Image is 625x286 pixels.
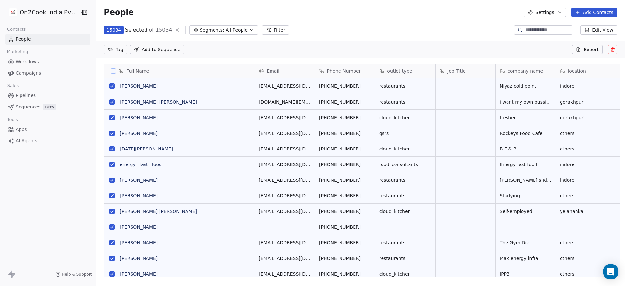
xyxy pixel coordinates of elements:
[375,64,435,78] div: outlet type
[120,193,158,198] a: [PERSON_NAME]
[319,161,371,168] span: [PHONE_NUMBER]
[603,264,618,279] div: Open Intercom Messenger
[560,239,612,246] span: others
[259,239,311,246] span: [EMAIL_ADDRESS][DOMAIN_NAME]
[130,45,184,54] button: Add to Sequence
[8,7,76,18] button: On2Cook India Pvt. Ltd.
[259,161,311,168] span: [EMAIL_ADDRESS][DOMAIN_NAME]
[120,224,158,230] a: [PERSON_NAME]
[500,177,552,183] span: [PERSON_NAME]'s Kitchen
[43,104,56,110] span: Beta
[16,126,27,133] span: Apps
[319,193,371,199] span: [PHONE_NUMBER]
[9,8,17,16] img: on2cook%20logo-04%20copy.jpg
[5,102,90,112] a: SequencesBeta
[379,146,431,152] span: cloud_kitchen
[200,27,224,34] span: Segments:
[319,146,371,152] span: [PHONE_NUMBER]
[379,255,431,262] span: restaurants
[379,177,431,183] span: restaurants
[560,255,612,262] span: others
[556,64,616,78] div: location
[5,124,90,135] a: Apps
[379,208,431,215] span: cloud_kitchen
[560,193,612,199] span: others
[104,45,127,54] button: Tag
[568,68,586,74] span: location
[16,70,41,77] span: Campaigns
[106,27,121,33] span: 15034
[259,83,311,89] span: [EMAIL_ADDRESS][DOMAIN_NAME]
[262,25,289,35] button: Filter
[319,271,371,277] span: [PHONE_NUMBER]
[500,130,552,136] span: Rockeys Food Cafe
[500,83,552,89] span: Niyaz cold point
[259,255,311,262] span: [EMAIL_ADDRESS][DOMAIN_NAME]
[327,68,361,74] span: Phone Number
[580,25,617,35] button: Edit View
[259,130,311,136] span: [EMAIL_ADDRESS][DOMAIN_NAME]
[4,24,29,34] span: Contacts
[571,8,617,17] button: Add Contacts
[560,271,612,277] span: others
[500,255,552,262] span: Max energy infra
[560,99,612,105] span: gorakhpur
[447,68,465,74] span: Job Title
[255,64,315,78] div: Email
[500,114,552,121] span: fresher
[500,208,552,215] span: Self-employed
[62,272,92,277] span: Help & Support
[379,271,431,277] span: cloud_kitchen
[120,209,197,214] a: [PERSON_NAME] [PERSON_NAME]
[500,193,552,199] span: Studying
[149,26,172,34] span: of 15034
[4,47,31,57] span: Marketing
[524,8,566,17] button: Settings
[104,78,255,277] div: grid
[120,240,158,245] a: [PERSON_NAME]
[5,56,90,67] a: Workflows
[5,81,21,91] span: Sales
[259,114,311,121] span: [EMAIL_ADDRESS][DOMAIN_NAME]
[319,208,371,215] span: [PHONE_NUMBER]
[259,99,311,105] span: [DOMAIN_NAME][EMAIL_ADDRESS][DOMAIN_NAME]
[5,68,90,79] a: Campaigns
[319,130,371,136] span: [PHONE_NUMBER]
[319,239,371,246] span: [PHONE_NUMBER]
[267,68,279,74] span: Email
[496,64,556,78] div: company name
[120,99,197,105] a: [PERSON_NAME] [PERSON_NAME]
[5,136,90,146] a: AI Agents
[120,146,173,151] a: [DATE][PERSON_NAME]
[5,90,90,101] a: Pipelines
[16,137,37,144] span: AI Agents
[507,68,543,74] span: company name
[319,177,371,183] span: [PHONE_NUMBER]
[379,130,431,136] span: qsrs
[379,239,431,246] span: restaurants
[16,36,31,43] span: People
[572,45,603,54] button: Export
[5,34,90,45] a: People
[319,224,371,230] span: [PHONE_NUMBER]
[500,146,552,152] span: B F & B
[319,255,371,262] span: [PHONE_NUMBER]
[387,68,412,74] span: outlet type
[259,208,311,215] span: [EMAIL_ADDRESS][DOMAIN_NAME]
[560,161,612,168] span: indore
[16,92,36,99] span: Pipelines
[319,99,371,105] span: [PHONE_NUMBER]
[125,26,147,34] span: Selected
[142,46,180,53] span: Add to Sequence
[259,271,311,277] span: [EMAIL_ADDRESS][DOMAIN_NAME]
[500,161,552,168] span: Energy fast food
[500,271,552,277] span: IPPB
[436,64,495,78] div: Job Title
[16,58,39,65] span: Workflows
[560,130,612,136] span: others
[16,104,40,110] span: Sequences
[120,271,158,277] a: [PERSON_NAME]
[226,27,248,34] span: All People
[104,64,255,78] div: Full Name
[259,177,311,183] span: [EMAIL_ADDRESS][DOMAIN_NAME]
